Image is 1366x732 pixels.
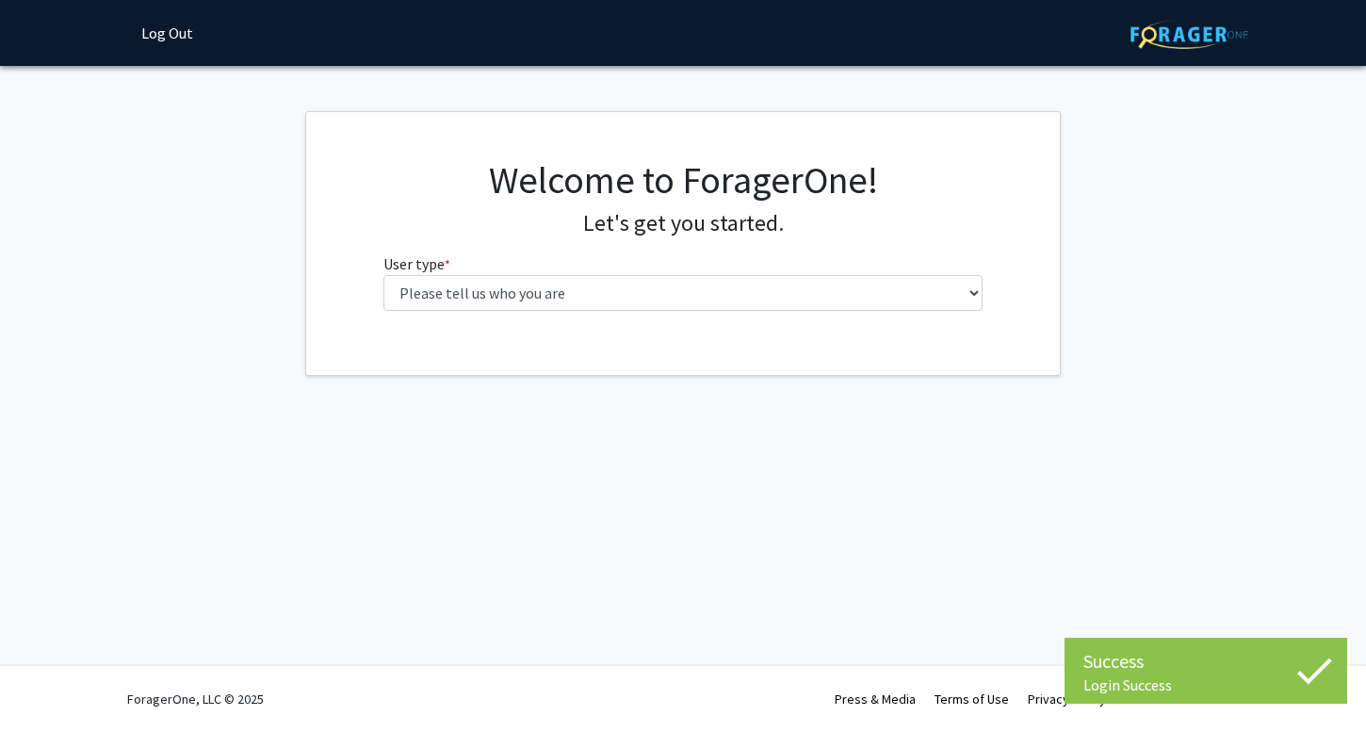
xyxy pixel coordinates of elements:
div: Success [1083,647,1328,675]
div: Login Success [1083,675,1328,694]
h1: Welcome to ForagerOne! [383,157,984,203]
a: Privacy Policy [1028,691,1106,708]
h4: Let's get you started. [383,210,984,237]
a: Terms of Use [935,691,1009,708]
label: User type [383,252,450,275]
div: ForagerOne, LLC © 2025 [127,666,264,732]
a: Press & Media [835,691,916,708]
img: ForagerOne Logo [1130,20,1248,49]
